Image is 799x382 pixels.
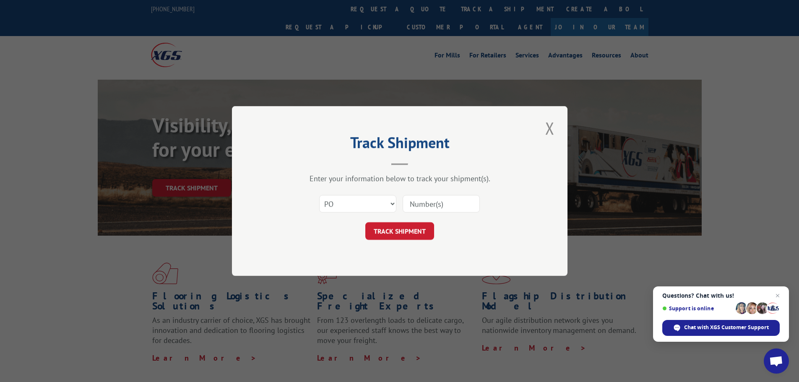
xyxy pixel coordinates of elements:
button: TRACK SHIPMENT [365,222,434,240]
a: Open chat [764,348,789,374]
div: Enter your information below to track your shipment(s). [274,174,526,183]
span: Support is online [662,305,733,312]
span: Chat with XGS Customer Support [662,320,780,336]
button: Close modal [543,117,557,140]
span: Questions? Chat with us! [662,292,780,299]
span: Chat with XGS Customer Support [684,324,769,331]
input: Number(s) [403,195,480,213]
h2: Track Shipment [274,137,526,153]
